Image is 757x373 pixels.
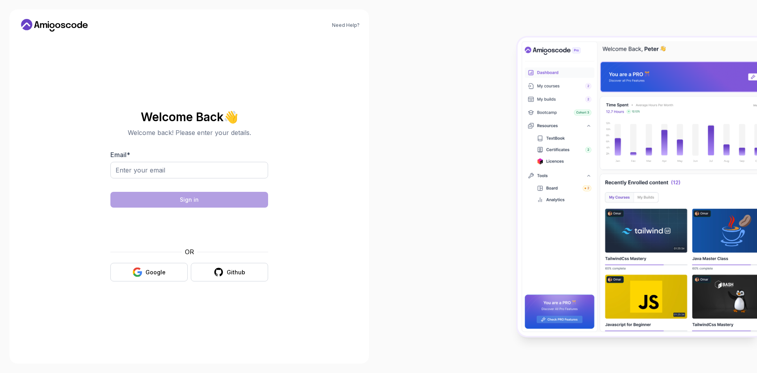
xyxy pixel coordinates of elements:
h2: Welcome Back [110,111,268,123]
div: Sign in [180,196,199,204]
p: Welcome back! Please enter your details. [110,128,268,137]
button: Sign in [110,192,268,208]
iframe: Widget contendo caixa de seleção para desafio de segurança hCaptcha [130,212,249,242]
img: Amigoscode Dashboard [518,37,757,336]
input: Enter your email [110,162,268,178]
span: 👋 [222,108,241,126]
a: Need Help? [332,22,360,28]
div: Github [227,268,245,276]
p: OR [185,247,194,257]
button: Google [110,263,188,281]
a: Home link [19,19,90,32]
div: Google [145,268,166,276]
label: Email * [110,151,130,159]
button: Github [191,263,268,281]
